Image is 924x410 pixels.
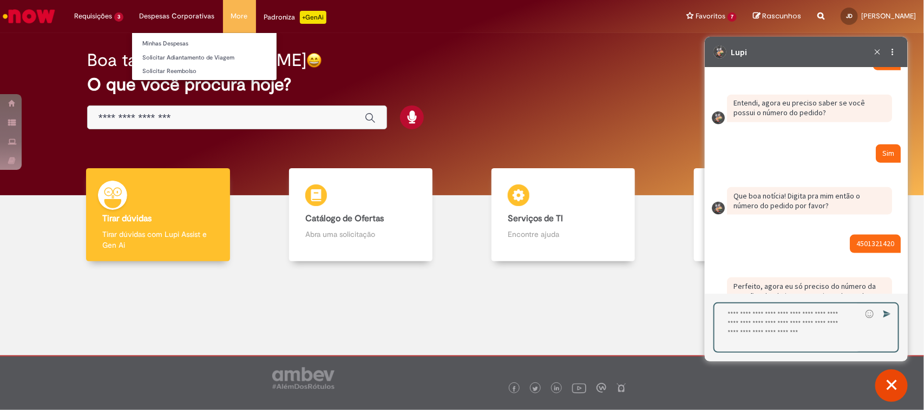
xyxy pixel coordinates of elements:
a: Solicitar Reembolso [132,65,277,77]
button: Fechar conversa de suporte [875,369,908,402]
img: logo_footer_linkedin.png [554,386,560,392]
span: Despesas Corporativas [140,11,215,22]
img: logo_footer_facebook.png [512,386,517,392]
span: 3 [114,12,123,22]
iframe: Suporte do Bate-Papo [705,37,908,361]
p: Encontre ajuda [508,229,619,240]
p: +GenAi [300,11,326,24]
a: Solicitar Adiantamento de Viagem [132,52,277,64]
a: Serviços de TI Encontre ajuda [462,168,665,262]
img: logo_footer_twitter.png [533,386,538,392]
p: Abra uma solicitação [305,229,416,240]
span: Requisições [74,11,112,22]
h2: Boa tarde, [PERSON_NAME] [87,51,306,70]
b: Catálogo de Ofertas [305,213,384,224]
span: [PERSON_NAME] [861,11,916,21]
a: Base de Conhecimento Consulte e aprenda [665,168,867,262]
span: 7 [728,12,737,22]
p: Tirar dúvidas com Lupi Assist e Gen Ai [102,229,213,250]
a: Rascunhos [753,11,801,22]
img: logo_footer_workplace.png [597,383,606,393]
a: Tirar dúvidas Tirar dúvidas com Lupi Assist e Gen Ai [57,168,259,262]
b: Tirar dúvidas [102,213,152,224]
img: logo_footer_naosei.png [617,383,626,393]
img: happy-face.png [306,52,322,68]
img: logo_footer_youtube.png [572,381,586,395]
span: JD [846,12,853,19]
img: logo_footer_ambev_rotulo_gray.png [272,367,335,389]
b: Serviços de TI [508,213,563,224]
div: Padroniza [264,11,326,24]
h2: O que você procura hoje? [87,75,837,94]
span: More [231,11,248,22]
span: Favoritos [696,11,725,22]
a: Catálogo de Ofertas Abra uma solicitação [259,168,462,262]
ul: Despesas Corporativas [132,32,277,81]
span: Rascunhos [762,11,801,21]
a: Minhas Despesas [132,38,277,50]
img: ServiceNow [1,5,57,27]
